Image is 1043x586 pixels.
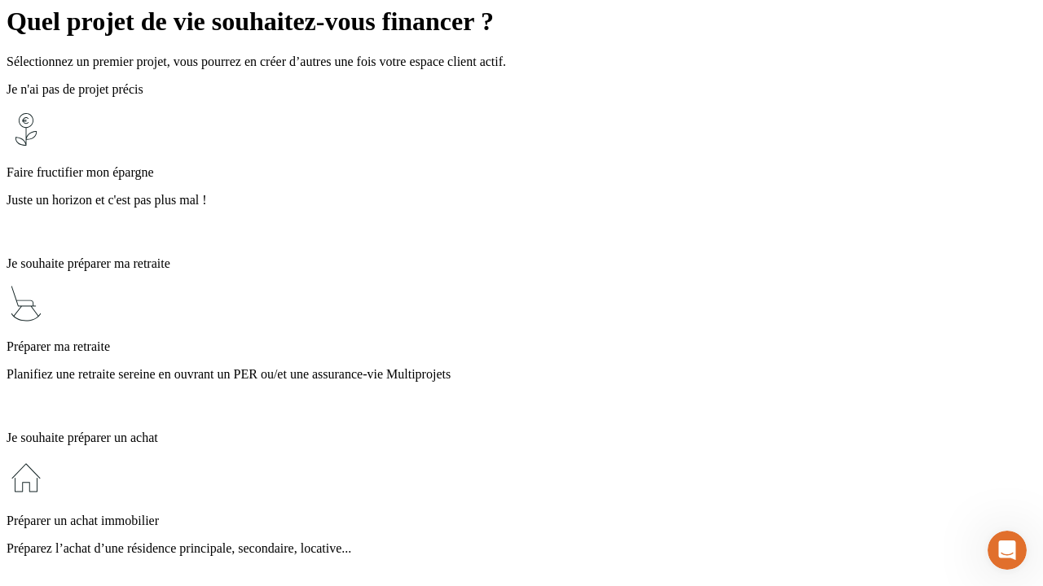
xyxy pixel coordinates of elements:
[7,193,1036,208] p: Juste un horizon et c'est pas plus mal !
[7,514,1036,528] p: Préparer un achat immobilier
[7,431,1036,445] p: Je souhaite préparer un achat
[7,367,1036,382] p: Planifiez une retraite sereine en ouvrant un PER ou/et une assurance-vie Multiprojets
[7,541,1036,556] p: Préparez l’achat d’une résidence principale, secondaire, locative...
[7,82,1036,97] p: Je n'ai pas de projet précis
[7,339,1036,354] p: Préparer ma retraite
[7,165,1036,180] p: Faire fructifier mon épargne
[988,531,1027,570] iframe: Intercom live chat
[7,256,1036,271] p: Je souhaite préparer ma retraite
[7,7,1036,37] h1: Quel projet de vie souhaitez-vous financer ?
[7,55,506,68] span: Sélectionnez un premier projet, vous pourrez en créer d’autres une fois votre espace client actif.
